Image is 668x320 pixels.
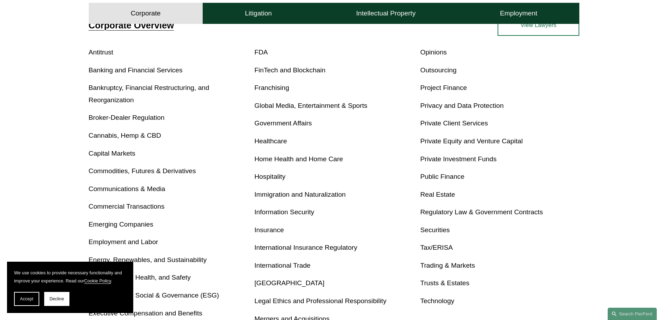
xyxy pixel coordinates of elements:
[255,84,289,91] a: Franchising
[131,9,161,18] h4: Corporate
[7,262,133,313] section: Cookie banner
[255,119,312,127] a: Government Affairs
[255,137,287,145] a: Healthcare
[255,279,325,287] a: [GEOGRAPHIC_DATA]
[89,150,135,157] a: Capital Markets
[89,309,202,317] a: Executive Compensation and Benefits
[420,84,467,91] a: Project Finance
[89,238,158,246] a: Employment and Labor
[608,308,657,320] a: Search this site
[89,292,219,299] a: Environmental, Social & Governance (ESG)
[89,256,207,263] a: Energy, Renewables, and Sustainability
[49,296,64,301] span: Decline
[255,48,268,56] a: FDA
[89,203,164,210] a: Commercial Transactions
[44,292,69,306] button: Decline
[89,48,113,56] a: Antitrust
[89,84,209,104] a: Bankruptcy, Financial Restructuring, and Reorganization
[89,20,174,30] a: Corporate Overview
[89,167,196,175] a: Commodities, Futures & Derivatives
[84,278,111,283] a: Cookie Policy
[255,66,326,74] a: FinTech and Blockchain
[255,262,311,269] a: International Trade
[420,297,454,305] a: Technology
[255,155,343,163] a: Home Health and Home Care
[255,297,387,305] a: Legal Ethics and Professional Responsibility
[356,9,416,18] h4: Intellectual Property
[89,274,191,281] a: Environmental, Health, and Safety
[420,102,504,109] a: Privacy and Data Protection
[500,9,538,18] h4: Employment
[89,66,183,74] a: Banking and Financial Services
[245,9,272,18] h4: Litigation
[420,48,447,56] a: Opinions
[255,208,315,216] a: Information Security
[420,119,488,127] a: Private Client Services
[14,292,39,306] button: Accept
[420,226,450,234] a: Securities
[89,185,166,192] a: Communications & Media
[255,244,357,251] a: International Insurance Regulatory
[420,155,497,163] a: Private Investment Funds
[255,102,367,109] a: Global Media, Entertainment & Sports
[420,262,475,269] a: Trading & Markets
[420,191,455,198] a: Real Estate
[89,114,165,121] a: Broker-Dealer Regulation
[20,296,33,301] span: Accept
[420,66,456,74] a: Outsourcing
[420,279,469,287] a: Trusts & Estates
[89,221,154,228] a: Emerging Companies
[89,132,161,139] a: Cannabis, Hemp & CBD
[255,191,346,198] a: Immigration and Naturalization
[498,15,579,36] a: View Lawyers
[255,173,286,180] a: Hospitality
[14,269,126,285] p: We use cookies to provide necessary functionality and improve your experience. Read our .
[255,226,284,234] a: Insurance
[420,244,453,251] a: Tax/ERISA
[420,173,464,180] a: Public Finance
[420,208,543,216] a: Regulatory Law & Government Contracts
[420,137,522,145] a: Private Equity and Venture Capital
